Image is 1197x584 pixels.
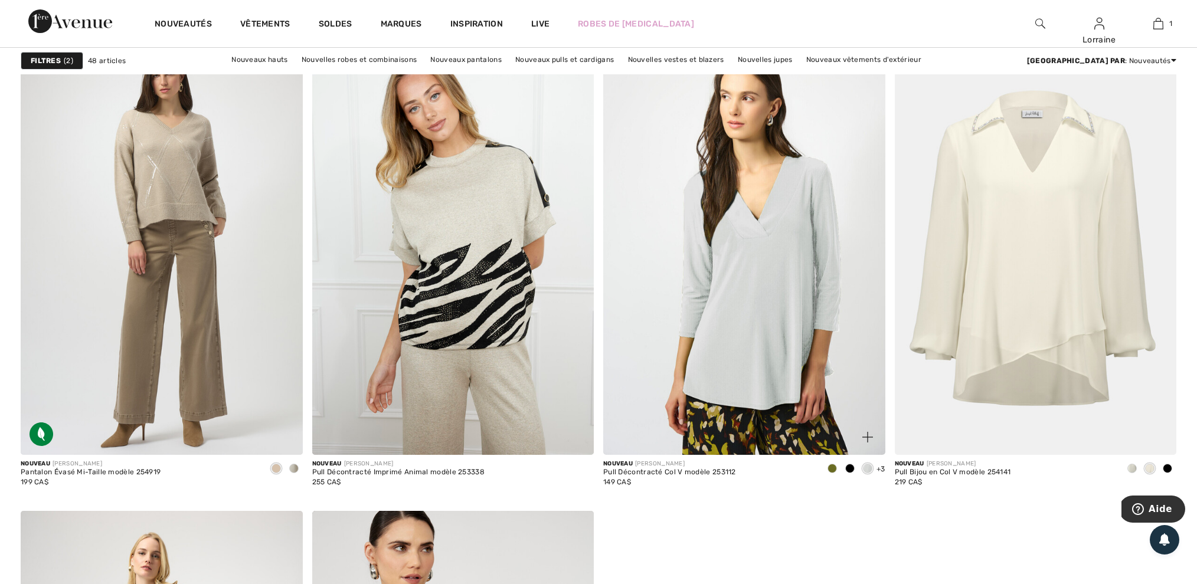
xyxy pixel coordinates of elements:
div: Pantalon Évasé Mi-Taille modèle 254919 [21,468,161,477]
a: Vêtements [240,19,290,31]
a: Live [531,18,550,30]
div: Vanilla 30 [859,460,877,479]
span: Nouveau [603,460,633,467]
span: Nouveau [21,460,50,467]
span: 199 CA$ [21,478,48,486]
a: Nouveaux pantalons [424,52,507,67]
a: Nouveautés [155,19,212,31]
img: Pull Décontracté Imprimé Animal modèle 253338. Beige/Noir [312,32,594,455]
div: Pull Décontracté Imprimé Animal modèle 253338 [312,468,485,477]
img: recherche [1035,17,1045,31]
div: : Nouveautés [1027,55,1176,66]
a: Nouvelles jupes [732,52,799,67]
a: Nouveaux hauts [225,52,293,67]
div: Birch [285,460,303,479]
strong: Filtres [31,55,61,66]
span: 1 [1169,18,1172,29]
div: Black [841,460,859,479]
a: Nouveaux pulls et cardigans [509,52,620,67]
img: Pantalon Évasé Mi-Taille modèle 254919. Fawn [21,32,303,455]
span: Inspiration [450,19,503,31]
div: [PERSON_NAME] [21,460,161,468]
img: Tissu écologique [30,422,53,446]
a: Nouvelles robes et combinaisons [296,52,423,67]
a: Nouvelles vestes et blazers [622,52,730,67]
img: Pull Décontracté Col V modèle 253112. Java [603,32,885,455]
span: Nouveau [895,460,924,467]
div: Artichoke [823,460,841,479]
a: Marques [381,19,422,31]
span: 255 CA$ [312,478,341,486]
a: Nouveaux vêtements d'extérieur [800,52,927,67]
span: 149 CA$ [603,478,631,486]
img: 1ère Avenue [28,9,112,33]
iframe: Ouvre un widget dans lequel vous pouvez trouver plus d’informations [1121,496,1185,525]
a: Robes de [MEDICAL_DATA] [578,18,694,30]
div: Winter White [1123,460,1141,479]
div: Black [1159,460,1176,479]
span: 48 articles [88,55,126,66]
img: plus_v2.svg [862,432,873,442]
img: Mon panier [1153,17,1163,31]
div: Birch [1141,460,1159,479]
span: 2 [64,55,73,66]
span: +3 [877,465,885,473]
a: 1 [1129,17,1187,31]
div: [PERSON_NAME] [312,460,485,468]
div: Pull Bijou en Col V modèle 254141 [895,468,1011,477]
div: [PERSON_NAME] [603,460,736,468]
div: [PERSON_NAME] [895,460,1011,468]
a: Soldes [319,19,352,31]
div: Pull Décontracté Col V modèle 253112 [603,468,736,477]
div: Lorraine [1070,34,1128,46]
span: 219 CA$ [895,478,923,486]
span: Nouveau [312,460,342,467]
img: Mes infos [1094,17,1104,31]
div: Fawn [267,460,285,479]
a: Se connecter [1094,18,1104,29]
strong: [GEOGRAPHIC_DATA] par [1027,57,1125,65]
img: Pull Bijou en Col V modèle 254141. Bouleau [895,32,1177,455]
